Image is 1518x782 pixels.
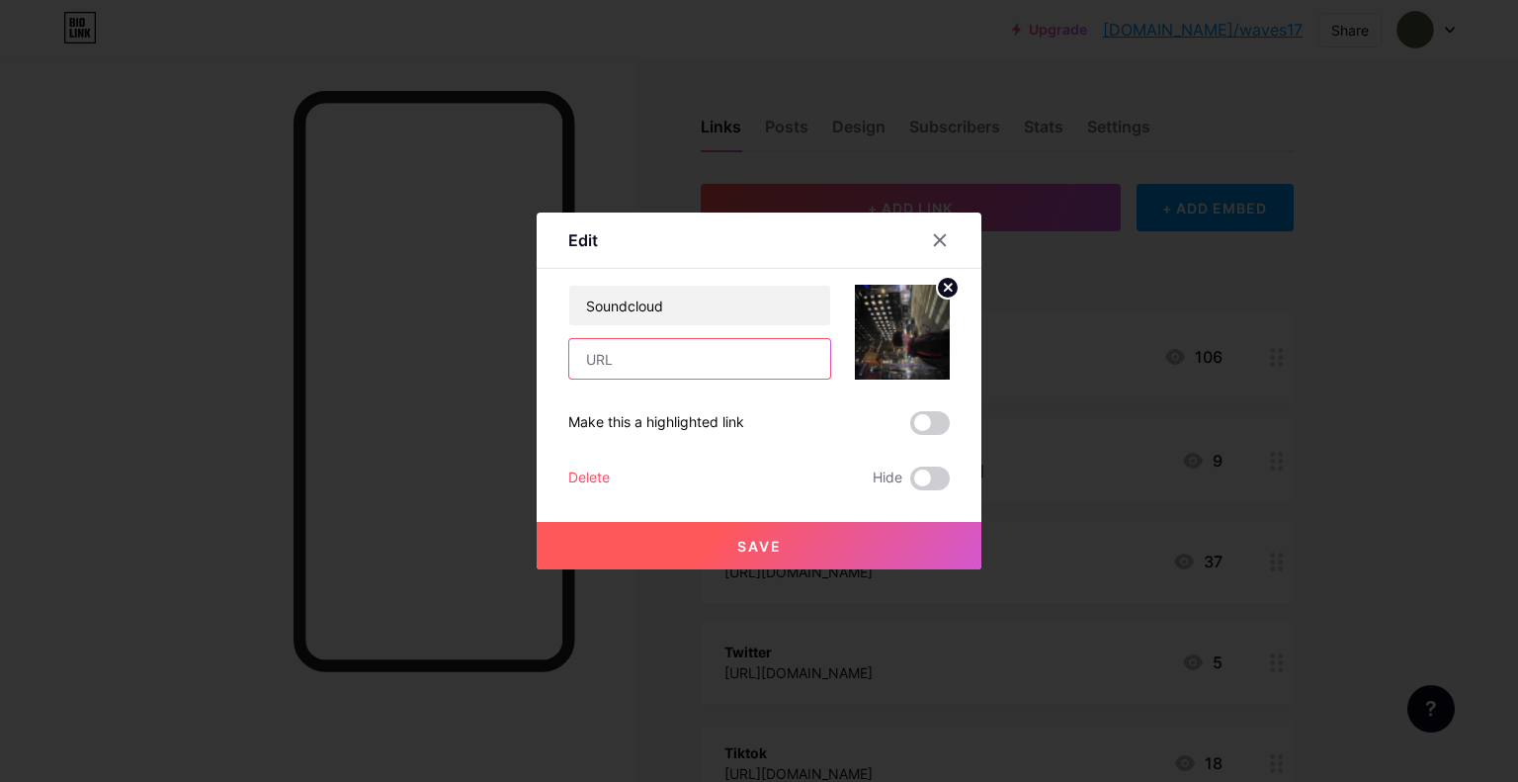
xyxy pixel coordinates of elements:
input: URL [569,339,830,379]
span: Hide [873,467,902,490]
div: Make this a highlighted link [568,411,744,435]
div: Delete [568,467,610,490]
input: Title [569,286,830,325]
button: Save [537,522,981,569]
div: Edit [568,228,598,252]
img: link_thumbnail [855,285,950,380]
span: Save [737,538,782,555]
